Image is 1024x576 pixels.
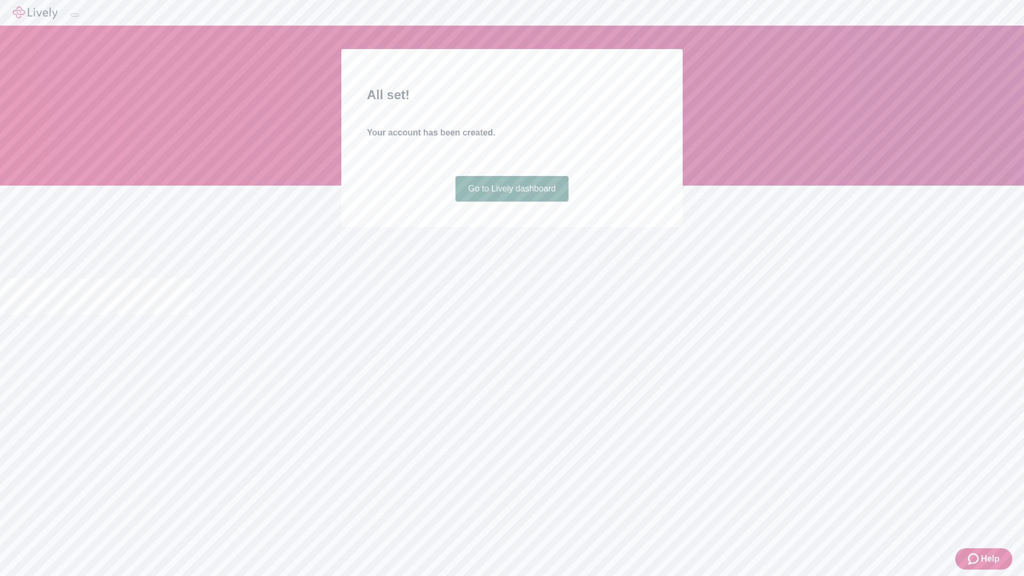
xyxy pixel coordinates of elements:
[968,553,981,565] svg: Zendesk support icon
[70,13,79,17] button: Log out
[367,85,657,105] h2: All set!
[13,6,58,19] img: Lively
[367,126,657,139] h4: Your account has been created.
[981,553,999,565] span: Help
[955,548,1012,570] button: Zendesk support iconHelp
[455,176,569,202] a: Go to Lively dashboard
